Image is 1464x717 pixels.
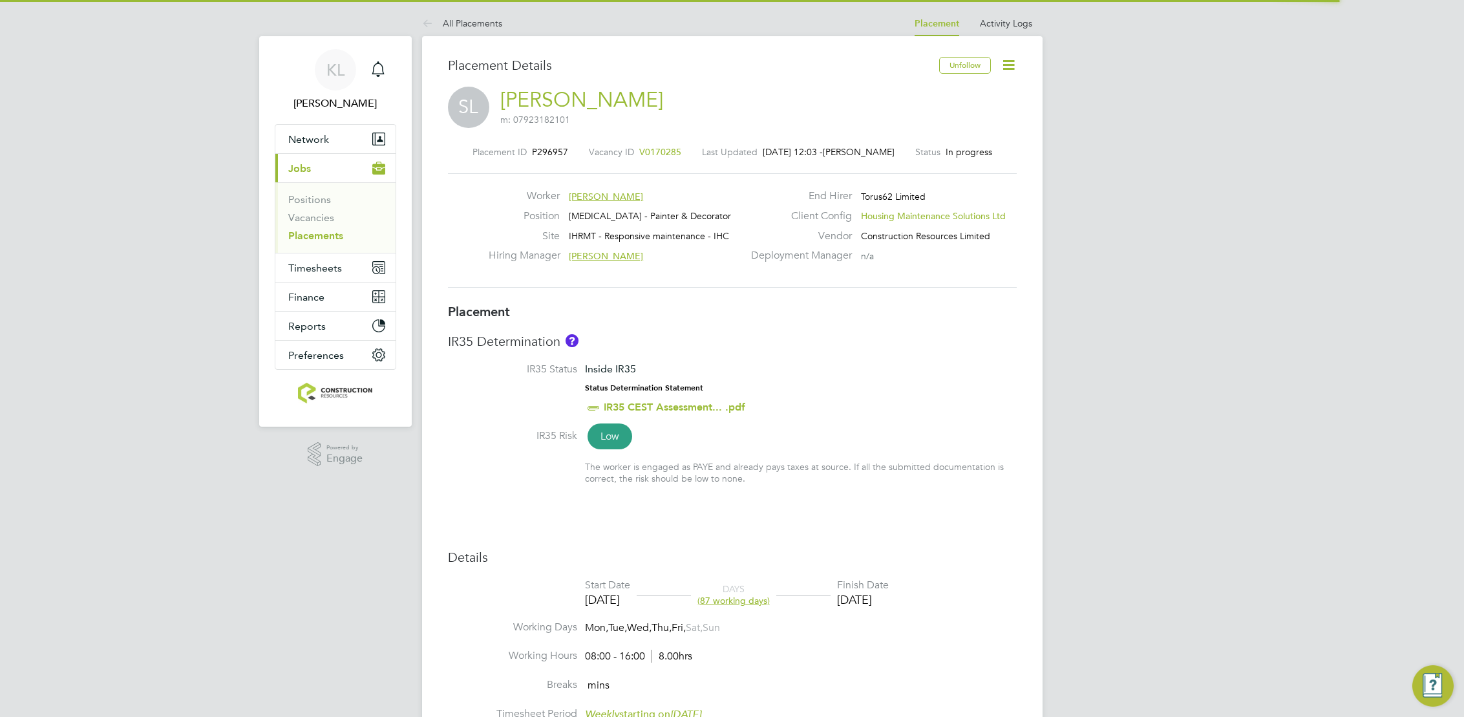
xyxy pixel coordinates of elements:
button: Unfollow [939,57,991,74]
span: Jobs [288,162,311,175]
button: Network [275,125,396,153]
a: [PERSON_NAME] [500,87,663,112]
span: Powered by [326,442,363,453]
button: Engage Resource Center [1412,665,1454,707]
label: IR35 Status [448,363,577,376]
a: KL[PERSON_NAME] [275,49,396,111]
span: [PERSON_NAME] [823,146,895,158]
span: [DATE] 12:03 - [763,146,823,158]
span: Tue, [608,621,627,634]
div: Finish Date [837,579,889,592]
a: Go to home page [275,383,396,403]
span: IHRMT - Responsive maintenance - IHC [569,230,729,242]
span: Housing Maintenance Solutions Ltd [861,210,1006,222]
div: Jobs [275,182,396,253]
span: In progress [946,146,992,158]
h3: Details [448,549,1017,566]
span: Timesheets [288,262,342,274]
div: DAYS [691,583,776,606]
label: End Hirer [743,189,852,203]
span: Sun [703,621,720,634]
span: SL [448,87,489,128]
label: Client Config [743,209,852,223]
span: Network [288,133,329,145]
span: n/a [861,250,874,262]
label: Site [489,230,560,243]
strong: Status Determination Statement [585,383,703,392]
label: Worker [489,189,560,203]
a: Activity Logs [980,17,1032,29]
label: Working Days [448,621,577,634]
button: Jobs [275,154,396,182]
span: KL [326,61,345,78]
h3: IR35 Determination [448,333,1017,350]
button: Reports [275,312,396,340]
span: Reports [288,320,326,332]
span: mins [588,679,610,692]
span: Sat, [686,621,703,634]
span: V0170285 [639,146,681,158]
span: Thu, [652,621,672,634]
h3: Placement Details [448,57,929,74]
label: Deployment Manager [743,249,852,262]
div: [DATE] [837,592,889,607]
span: [PERSON_NAME] [569,250,643,262]
label: Vacancy ID [589,146,634,158]
a: IR35 CEST Assessment... .pdf [604,401,745,413]
label: IR35 Risk [448,429,577,443]
span: Construction Resources Limited [861,230,990,242]
span: [MEDICAL_DATA] - Painter & Decorator [569,210,731,222]
label: Working Hours [448,649,577,663]
div: [DATE] [585,592,630,607]
a: Powered byEngage [308,442,363,467]
span: Inside IR35 [585,363,636,375]
span: [PERSON_NAME] [569,191,643,202]
span: (87 working days) [697,595,770,606]
span: Low [588,423,632,449]
a: Vacancies [288,211,334,224]
span: Finance [288,291,324,303]
b: Placement [448,304,510,319]
span: Wed, [627,621,652,634]
span: 8.00hrs [652,650,692,663]
a: All Placements [422,17,502,29]
span: Kate Lomax [275,96,396,111]
span: m: 07923182101 [500,114,570,125]
span: P296957 [532,146,568,158]
a: Placement [915,18,959,29]
label: Status [915,146,940,158]
label: Breaks [448,678,577,692]
div: Start Date [585,579,630,592]
nav: Main navigation [259,36,412,427]
label: Hiring Manager [489,249,560,262]
button: Timesheets [275,253,396,282]
label: Last Updated [702,146,758,158]
button: About IR35 [566,334,578,347]
label: Position [489,209,560,223]
span: Torus62 Limited [861,191,926,202]
button: Finance [275,283,396,311]
span: Preferences [288,349,344,361]
button: Preferences [275,341,396,369]
span: Engage [326,453,363,464]
img: construction-resources-logo-retina.png [298,383,372,403]
div: The worker is engaged as PAYE and already pays taxes at source. If all the submitted documentatio... [585,461,1017,484]
div: 08:00 - 16:00 [585,650,692,663]
span: Mon, [585,621,608,634]
a: Positions [288,193,331,206]
label: Placement ID [472,146,527,158]
label: Vendor [743,230,852,243]
span: Fri, [672,621,686,634]
a: Placements [288,230,343,242]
